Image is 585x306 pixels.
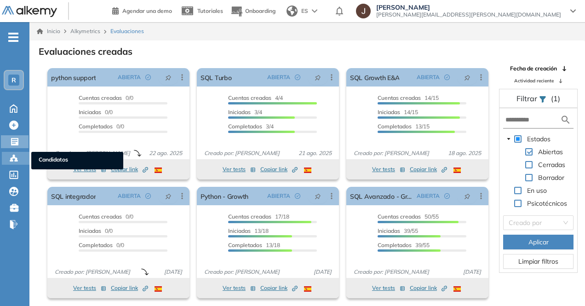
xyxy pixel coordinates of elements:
[527,199,567,208] span: Psicotécnicos
[145,149,186,157] span: 22 ago. 2025
[464,74,470,81] span: pushpin
[538,161,565,169] span: Cerradas
[315,74,321,81] span: pushpin
[118,73,141,81] span: ABIERTA
[304,286,311,292] img: ESP
[37,27,60,35] a: Inicio
[378,242,430,248] span: 39/55
[506,137,511,141] span: caret-down
[551,93,560,104] span: (1)
[372,164,405,175] button: Ver tests
[444,75,450,80] span: check-circle
[457,189,477,203] button: pushpin
[378,94,439,101] span: 14/15
[122,7,172,14] span: Agendar una demo
[444,193,450,199] span: check-circle
[201,149,283,157] span: Creado por: [PERSON_NAME]
[528,237,549,247] span: Aplicar
[223,283,256,294] button: Ver tests
[372,283,405,294] button: Ver tests
[201,268,283,276] span: Creado por: [PERSON_NAME]
[260,283,298,294] button: Copiar link
[538,173,564,182] span: Borrador
[79,123,113,130] span: Completados
[228,227,269,234] span: 13/18
[112,5,172,16] a: Agendar una demo
[459,268,485,276] span: [DATE]
[111,164,148,175] button: Copiar link
[514,77,554,84] span: Actividad reciente
[39,156,116,166] span: Candidatos
[79,213,133,220] span: 0/0
[410,284,447,292] span: Copiar link
[110,27,144,35] span: Evaluaciones
[410,164,447,175] button: Copiar link
[161,268,186,276] span: [DATE]
[197,7,223,14] span: Tutoriales
[417,73,440,81] span: ABIERTA
[51,268,134,276] span: Creado por: [PERSON_NAME]
[228,123,262,130] span: Completados
[295,75,300,80] span: check-circle
[79,213,122,220] span: Cuentas creadas
[51,68,96,87] a: python support
[228,213,289,220] span: 17/18
[165,74,172,81] span: pushpin
[538,148,563,156] span: Abiertas
[79,227,113,234] span: 0/0
[350,268,433,276] span: Creado por: [PERSON_NAME]
[228,109,262,115] span: 3/4
[378,242,412,248] span: Completados
[376,4,561,11] span: [PERSON_NAME]
[118,192,141,200] span: ABIERTA
[308,189,328,203] button: pushpin
[516,94,539,103] span: Filtrar
[73,164,106,175] button: Ver tests
[8,36,18,38] i: -
[503,235,574,249] button: Aplicar
[378,123,430,130] span: 13/15
[79,227,101,234] span: Iniciadas
[536,146,565,157] span: Abiertas
[145,193,151,199] span: check-circle
[310,268,335,276] span: [DATE]
[158,70,178,85] button: pushpin
[145,75,151,80] span: check-circle
[378,123,412,130] span: Completados
[158,189,178,203] button: pushpin
[230,1,275,21] button: Onboarding
[228,94,271,101] span: Cuentas creadas
[260,164,298,175] button: Copiar link
[410,283,447,294] button: Copiar link
[378,94,421,101] span: Cuentas creadas
[111,283,148,294] button: Copiar link
[315,192,321,200] span: pushpin
[287,6,298,17] img: world
[79,109,101,115] span: Iniciadas
[518,256,558,266] span: Limpiar filtros
[260,165,298,173] span: Copiar link
[453,167,461,173] img: ESP
[228,109,251,115] span: Iniciadas
[2,6,57,17] img: Logo
[39,46,132,57] h3: Evaluaciones creadas
[525,198,569,209] span: Psicotécnicos
[79,94,122,101] span: Cuentas creadas
[304,167,311,173] img: ESP
[350,68,399,87] a: SQL Growth E&A
[378,213,421,220] span: Cuentas creadas
[350,149,433,157] span: Creado por: [PERSON_NAME]
[301,7,308,15] span: ES
[464,192,470,200] span: pushpin
[79,242,113,248] span: Completados
[228,227,251,234] span: Iniciadas
[410,165,447,173] span: Copiar link
[79,123,124,130] span: 0/0
[308,70,328,85] button: pushpin
[376,11,561,18] span: [PERSON_NAME][EMAIL_ADDRESS][PERSON_NAME][DOMAIN_NAME]
[444,149,485,157] span: 18 ago. 2025
[155,167,162,173] img: ESP
[79,94,133,101] span: 0/0
[560,114,571,126] img: search icon
[11,76,16,84] span: R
